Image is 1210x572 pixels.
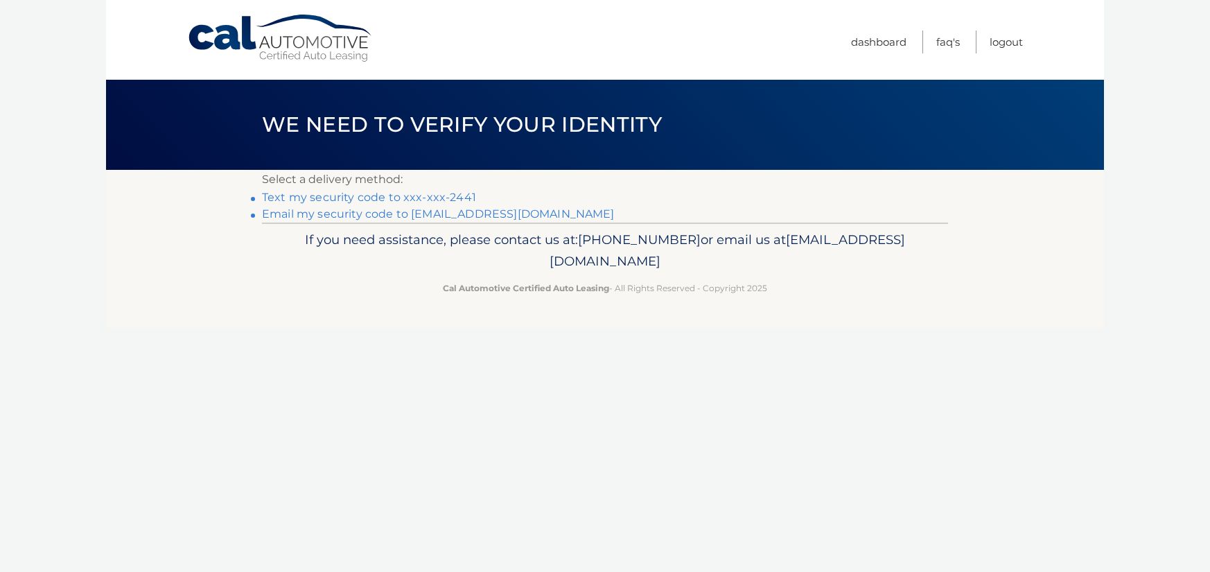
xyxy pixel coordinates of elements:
[990,31,1023,53] a: Logout
[262,112,662,137] span: We need to verify your identity
[271,229,939,273] p: If you need assistance, please contact us at: or email us at
[936,31,960,53] a: FAQ's
[262,170,948,189] p: Select a delivery method:
[262,191,476,204] a: Text my security code to xxx-xxx-2441
[851,31,906,53] a: Dashboard
[578,232,701,248] span: [PHONE_NUMBER]
[271,281,939,295] p: - All Rights Reserved - Copyright 2025
[187,14,374,63] a: Cal Automotive
[443,283,609,293] strong: Cal Automotive Certified Auto Leasing
[262,207,615,220] a: Email my security code to [EMAIL_ADDRESS][DOMAIN_NAME]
